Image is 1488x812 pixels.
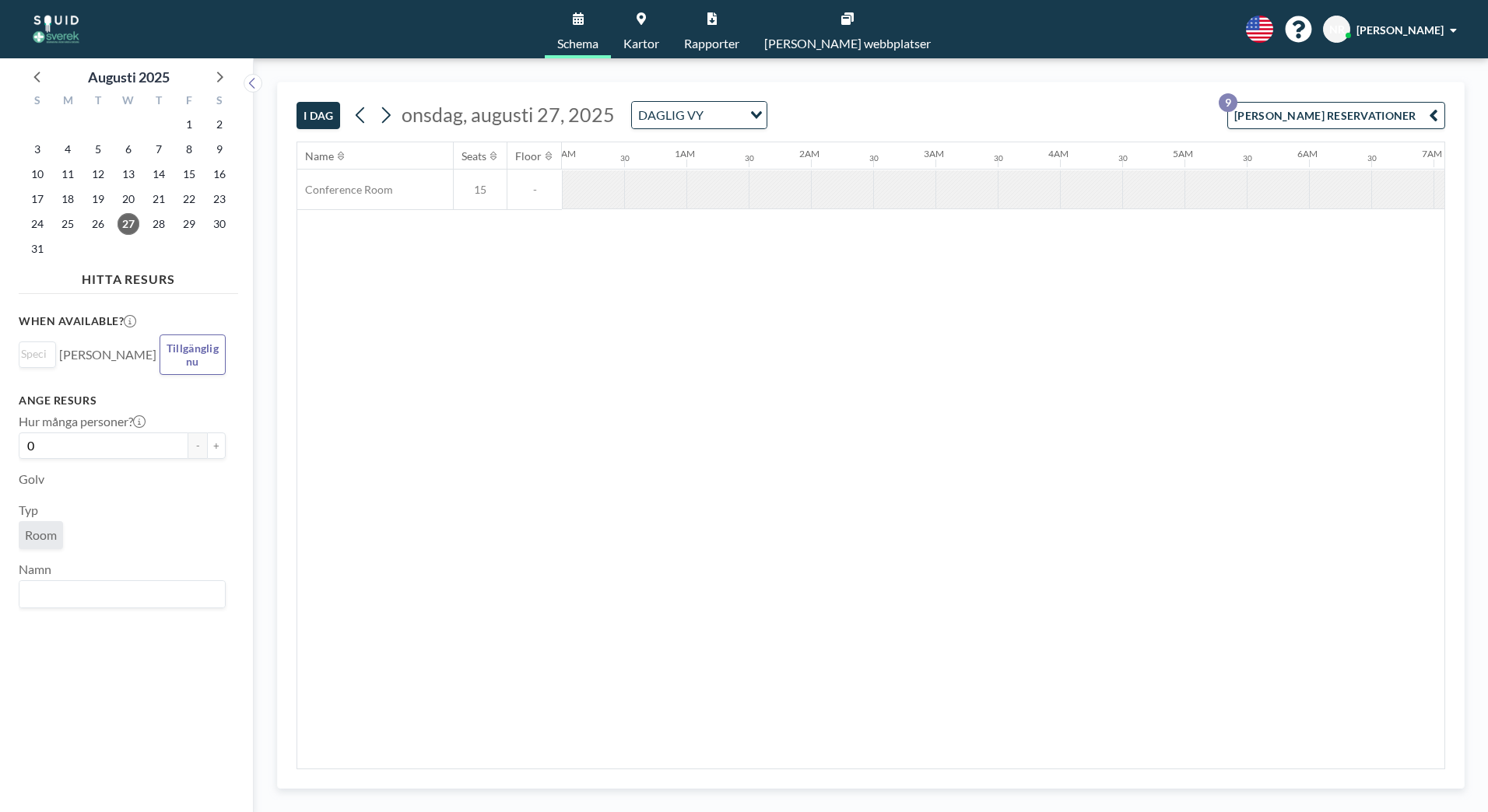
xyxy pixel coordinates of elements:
span: tisdag, augusti 5, 2025 [87,138,109,160]
button: [PERSON_NAME] RESERVATIONER9 [1227,102,1445,129]
div: T [83,92,114,112]
h4: HITTA RESURS [19,265,238,287]
div: F [174,92,204,112]
span: lördag, augusti 16, 2025 [209,163,230,185]
font: [PERSON_NAME] RESERVATIONER [1234,109,1416,122]
input: Sök efter alternativ [21,584,216,604]
div: 30 [994,153,1003,163]
input: Sök efter alternativ [21,345,47,362]
div: Sök efter alternativ [19,581,225,607]
span: Kartor [623,37,659,50]
div: 30 [1118,153,1128,163]
span: onsdag, augusti 13, 2025 [118,163,139,185]
span: Tillgänglig nu [167,341,219,368]
span: torsdag, augusti 28, 2025 [148,213,170,235]
div: Sök efter alternativ [632,102,767,128]
font: Golv [19,471,44,486]
input: Sök efter alternativ [708,105,741,125]
span: fredag, augusti 1, 2025 [178,114,200,135]
div: Augusti 2025 [88,66,170,88]
span: [PERSON_NAME] [59,347,156,362]
div: S [204,92,234,112]
h3: Ange resurs [19,394,226,408]
div: Seats [461,149,486,163]
button: + [207,432,226,459]
span: tisdag, augusti 12, 2025 [87,163,109,185]
span: söndag, augusti 3, 2025 [26,138,48,160]
div: 3AM [924,148,944,159]
div: 30 [1243,153,1252,163]
button: Tillgänglig nu [160,334,226,375]
span: [PERSON_NAME] webbplatser [764,37,931,50]
span: 15 [454,183,507,197]
span: lördag, augusti 2, 2025 [209,114,230,135]
span: Conference Room [297,183,393,197]
div: 30 [1367,153,1377,163]
div: 30 [869,153,879,163]
div: 12AM [550,148,576,159]
div: 2AM [799,148,819,159]
span: onsdag, augusti 6, 2025 [118,138,139,160]
span: tisdag, augusti 26, 2025 [87,213,109,235]
span: måndag, augusti 25, 2025 [57,213,79,235]
span: lördag, augusti 9, 2025 [209,138,230,160]
div: M [53,92,83,112]
span: fredag, augusti 8, 2025 [178,138,200,160]
span: torsdag, augusti 7, 2025 [148,138,170,160]
span: måndag, augusti 4, 2025 [57,138,79,160]
span: söndag, augusti 24, 2025 [26,213,48,235]
span: - [507,183,562,197]
font: Hur många personer? [19,414,133,429]
span: Schema [557,37,598,50]
div: 1AM [675,148,695,159]
span: måndag, augusti 18, 2025 [57,188,79,210]
div: S [23,92,53,112]
span: söndag, augusti 31, 2025 [26,238,48,260]
div: 30 [745,153,754,163]
div: 6AM [1297,148,1318,159]
span: torsdag, augusti 14, 2025 [148,163,170,185]
div: 4AM [1048,148,1069,159]
span: fredag, augusti 29, 2025 [178,213,200,235]
div: 5AM [1173,148,1193,159]
div: Name [305,149,334,163]
span: fredag, augusti 15, 2025 [178,163,200,185]
span: [PERSON_NAME] [1356,23,1444,37]
span: lördag, augusti 23, 2025 [209,188,230,210]
button: I DAG [297,102,340,129]
span: fredag, augusti 22, 2025 [178,188,200,210]
font: Namn [19,562,51,576]
span: onsdag, augusti 20, 2025 [118,188,139,210]
div: 30 [620,153,630,163]
span: onsdag, augusti 27, 2025 [402,103,615,126]
div: 7AM [1422,148,1442,159]
img: organization-logo [25,14,87,45]
span: lördag, augusti 30, 2025 [209,213,230,235]
span: söndag, augusti 10, 2025 [26,163,48,185]
span: NR [1329,23,1345,37]
span: tisdag, augusti 19, 2025 [87,188,109,210]
button: - [188,432,207,459]
span: Rapporter [684,37,739,50]
span: måndag, augusti 11, 2025 [57,163,79,185]
div: Sök efter alternativ [19,342,55,366]
div: T [143,92,174,112]
font: Typ [19,502,38,517]
span: söndag, augusti 17, 2025 [26,188,48,210]
div: W [114,92,144,112]
font: DAGLIG VY [638,107,704,124]
div: Floor [515,149,542,163]
p: 9 [1219,93,1237,112]
span: Room [25,527,57,543]
span: torsdag, augusti 21, 2025 [148,188,170,210]
span: onsdag, augusti 27, 2025 [118,213,139,235]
